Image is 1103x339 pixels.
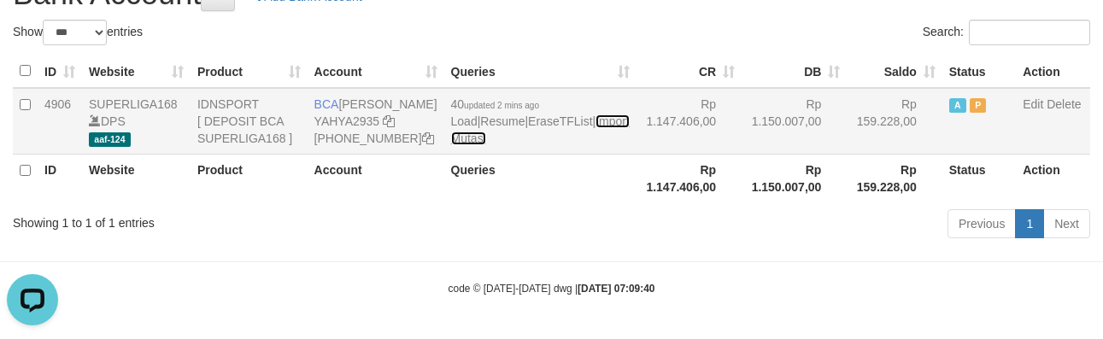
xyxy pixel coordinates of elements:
[1043,209,1090,238] a: Next
[13,207,447,231] div: Showing 1 to 1 of 1 entries
[444,154,637,202] th: Queries
[444,55,637,88] th: Queries: activate to sort column ascending
[847,55,942,88] th: Saldo: activate to sort column ascending
[464,101,539,110] span: updated 2 mins ago
[7,7,58,58] button: Open LiveChat chat widget
[1015,209,1044,238] a: 1
[637,88,742,155] td: Rp 1.147.406,00
[1023,97,1043,111] a: Edit
[948,209,1016,238] a: Previous
[1016,55,1090,88] th: Action
[1016,154,1090,202] th: Action
[314,97,339,111] span: BCA
[191,55,308,88] th: Product: activate to sort column ascending
[308,88,444,155] td: [PERSON_NAME] [PHONE_NUMBER]
[942,55,1016,88] th: Status
[38,55,82,88] th: ID: activate to sort column ascending
[191,88,308,155] td: IDNSPORT [ DEPOSIT BCA SUPERLIGA168 ]
[970,98,987,113] span: Paused
[451,114,478,128] a: Load
[89,132,131,147] span: aaf-124
[637,55,742,88] th: CR: activate to sort column ascending
[949,98,966,113] span: Active
[480,114,525,128] a: Resume
[451,97,630,145] span: | | |
[969,20,1090,45] input: Search:
[89,97,178,111] a: SUPERLIGA168
[422,132,434,145] a: Copy 4062301272 to clipboard
[923,20,1090,45] label: Search:
[847,88,942,155] td: Rp 159.228,00
[942,154,1016,202] th: Status
[451,114,630,145] a: Import Mutasi
[742,154,847,202] th: Rp 1.150.007,00
[308,154,444,202] th: Account
[449,283,655,295] small: code © [DATE]-[DATE] dwg |
[38,88,82,155] td: 4906
[43,20,107,45] select: Showentries
[1047,97,1081,111] a: Delete
[314,114,380,128] a: YAHYA2935
[742,88,847,155] td: Rp 1.150.007,00
[383,114,395,128] a: Copy YAHYA2935 to clipboard
[82,88,191,155] td: DPS
[742,55,847,88] th: DB: activate to sort column ascending
[528,114,592,128] a: EraseTFList
[13,20,143,45] label: Show entries
[308,55,444,88] th: Account: activate to sort column ascending
[451,97,539,111] span: 40
[38,154,82,202] th: ID
[82,55,191,88] th: Website: activate to sort column ascending
[578,283,654,295] strong: [DATE] 07:09:40
[637,154,742,202] th: Rp 1.147.406,00
[191,154,308,202] th: Product
[847,154,942,202] th: Rp 159.228,00
[82,154,191,202] th: Website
